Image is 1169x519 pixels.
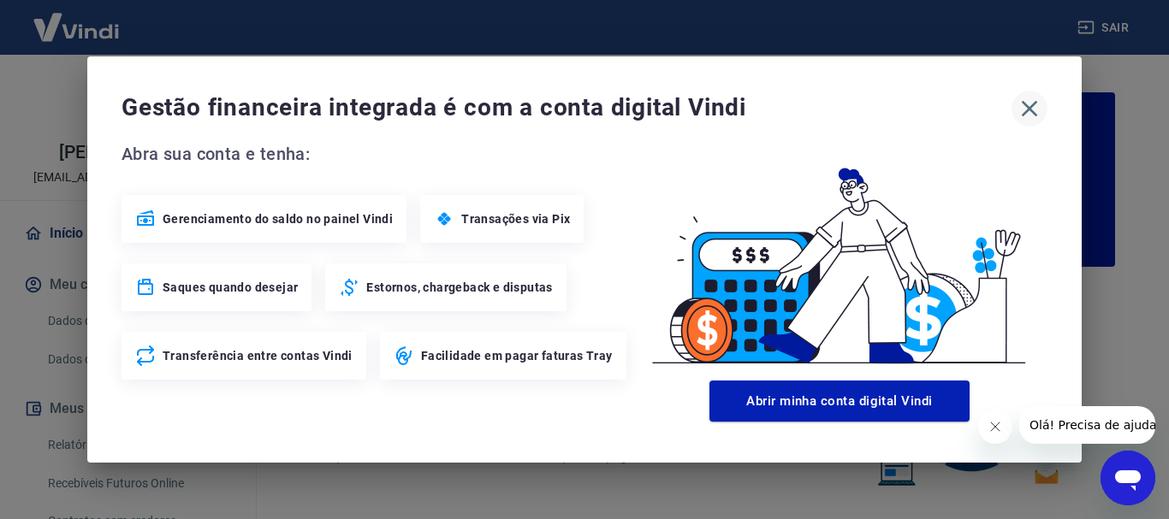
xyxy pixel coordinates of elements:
[163,279,298,296] span: Saques quando desejar
[632,140,1047,374] img: Good Billing
[122,91,1012,125] span: Gestão financeira integrada é com a conta digital Vindi
[366,279,552,296] span: Estornos, chargeback e disputas
[461,210,570,227] span: Transações via Pix
[163,347,353,364] span: Transferência entre contas Vindi
[122,140,632,168] span: Abra sua conta e tenha:
[163,210,393,227] span: Gerenciamento do saldo no painel Vindi
[421,347,613,364] span: Facilidade em pagar faturas Tray
[978,410,1012,444] iframe: Fechar mensagem
[1101,451,1155,505] iframe: Botão para abrir a janela de mensagens
[1019,406,1155,444] iframe: Mensagem da empresa
[709,380,970,422] button: Abrir minha conta digital Vindi
[10,12,144,26] span: Olá! Precisa de ajuda?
